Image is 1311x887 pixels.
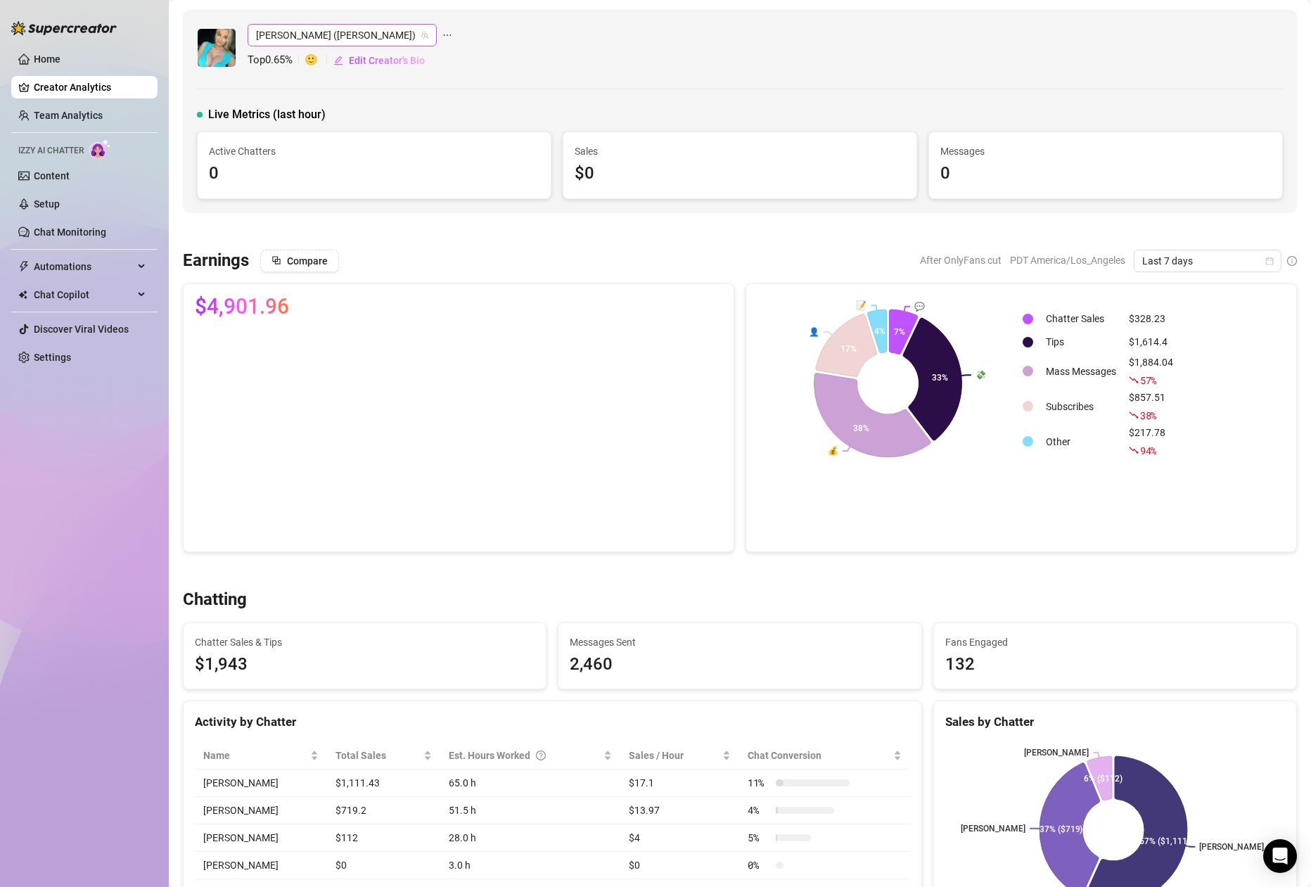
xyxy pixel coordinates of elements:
[34,352,71,363] a: Settings
[287,255,328,267] span: Compare
[34,255,134,278] span: Automations
[208,106,326,123] span: Live Metrics (last hour)
[945,651,1285,678] div: 132
[203,748,307,763] span: Name
[857,300,867,310] text: 📝
[1129,334,1173,350] div: $1,614.4
[195,824,327,852] td: [PERSON_NAME]
[34,283,134,306] span: Chat Copilot
[1129,311,1173,326] div: $328.23
[945,713,1285,732] div: Sales by Chatter
[271,255,281,265] span: block
[34,170,70,181] a: Content
[198,29,236,67] img: Emily
[18,261,30,272] span: thunderbolt
[349,55,425,66] span: Edit Creator's Bio
[1129,425,1173,459] div: $217.78
[327,852,440,879] td: $0
[248,52,305,69] span: Top 0.65 %
[940,160,1271,187] div: 0
[828,445,838,456] text: 💰
[18,290,27,300] img: Chat Copilot
[570,634,909,650] span: Messages Sent
[1129,390,1173,423] div: $857.51
[1024,748,1089,758] text: [PERSON_NAME]
[34,110,103,121] a: Team Analytics
[629,748,720,763] span: Sales / Hour
[748,748,890,763] span: Chat Conversion
[333,49,426,72] button: Edit Creator's Bio
[440,797,620,824] td: 51.5 h
[256,25,428,46] span: Emily (emilysears)
[748,803,770,818] span: 4 %
[305,52,333,69] span: 🙂
[739,742,910,770] th: Chat Conversion
[333,56,343,65] span: edit
[195,713,910,732] div: Activity by Chatter
[1129,355,1173,388] div: $1,884.04
[1140,444,1156,457] span: 94 %
[34,226,106,238] a: Chat Monitoring
[620,824,739,852] td: $4
[1010,250,1125,271] span: PDT America/Los_Angeles
[620,742,739,770] th: Sales / Hour
[34,198,60,210] a: Setup
[195,852,327,879] td: [PERSON_NAME]
[1140,409,1156,422] span: 38 %
[961,824,1025,834] text: [PERSON_NAME]
[1040,331,1122,353] td: Tips
[1287,256,1297,266] span: info-circle
[421,31,429,39] span: team
[34,324,129,335] a: Discover Viral Videos
[11,21,117,35] img: logo-BBDzfeDw.svg
[1040,425,1122,459] td: Other
[1142,250,1273,272] span: Last 7 days
[748,857,770,873] span: 0 %
[1040,390,1122,423] td: Subscribes
[1040,308,1122,330] td: Chatter Sales
[976,369,986,380] text: 💸
[34,53,60,65] a: Home
[620,770,739,797] td: $17.1
[536,748,546,763] span: question-circle
[209,160,539,187] div: 0
[748,830,770,845] span: 5 %
[440,770,620,797] td: 65.0 h
[195,797,327,824] td: [PERSON_NAME]
[1140,374,1156,387] span: 57 %
[327,824,440,852] td: $112
[440,824,620,852] td: 28.0 h
[575,143,905,159] span: Sales
[195,651,535,678] span: $1,943
[195,742,327,770] th: Name
[195,634,535,650] span: Chatter Sales & Tips
[440,852,620,879] td: 3.0 h
[620,852,739,879] td: $0
[327,797,440,824] td: $719.2
[914,300,925,311] text: 💬
[34,76,146,98] a: Creator Analytics
[1129,375,1139,385] span: fall
[449,748,601,763] div: Est. Hours Worked
[89,139,111,159] img: AI Chatter
[620,797,739,824] td: $13.97
[195,770,327,797] td: [PERSON_NAME]
[183,589,247,611] h3: Chatting
[920,250,1002,271] span: After OnlyFans cut
[183,250,249,272] h3: Earnings
[1129,410,1139,420] span: fall
[1129,445,1139,455] span: fall
[327,770,440,797] td: $1,111.43
[575,160,905,187] div: $0
[1040,355,1122,388] td: Mass Messages
[18,144,84,158] span: Izzy AI Chatter
[195,295,289,318] span: $4,901.96
[209,143,539,159] span: Active Chatters
[335,748,421,763] span: Total Sales
[327,742,440,770] th: Total Sales
[940,143,1271,159] span: Messages
[1199,842,1264,852] text: [PERSON_NAME]
[748,775,770,791] span: 11 %
[442,24,452,46] span: ellipsis
[1265,257,1274,265] span: calendar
